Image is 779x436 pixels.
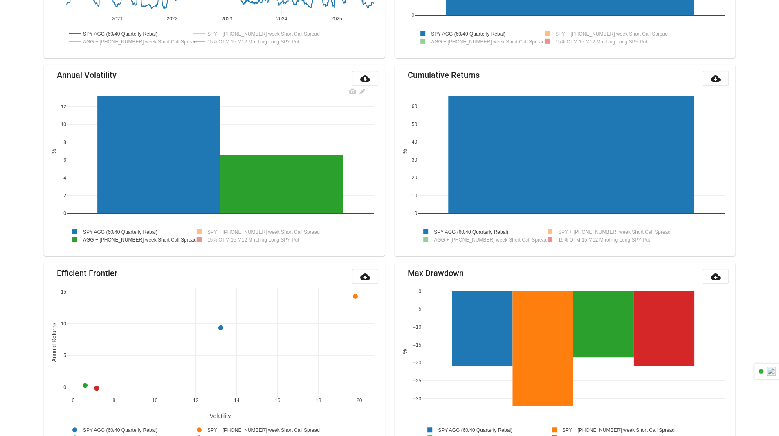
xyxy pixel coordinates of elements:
mat-card-title: Max Drawdown [408,269,464,277]
mat-icon: cloud_download [360,74,370,84]
mat-icon: cloud_download [711,74,721,84]
mat-card-title: Annual Volatility [57,71,117,79]
mat-icon: cloud_download [360,272,370,282]
mat-card-title: Cumulative Returns [408,71,480,79]
mat-card-title: Efficient Frontier [57,269,117,277]
mat-icon: cloud_download [711,272,721,282]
